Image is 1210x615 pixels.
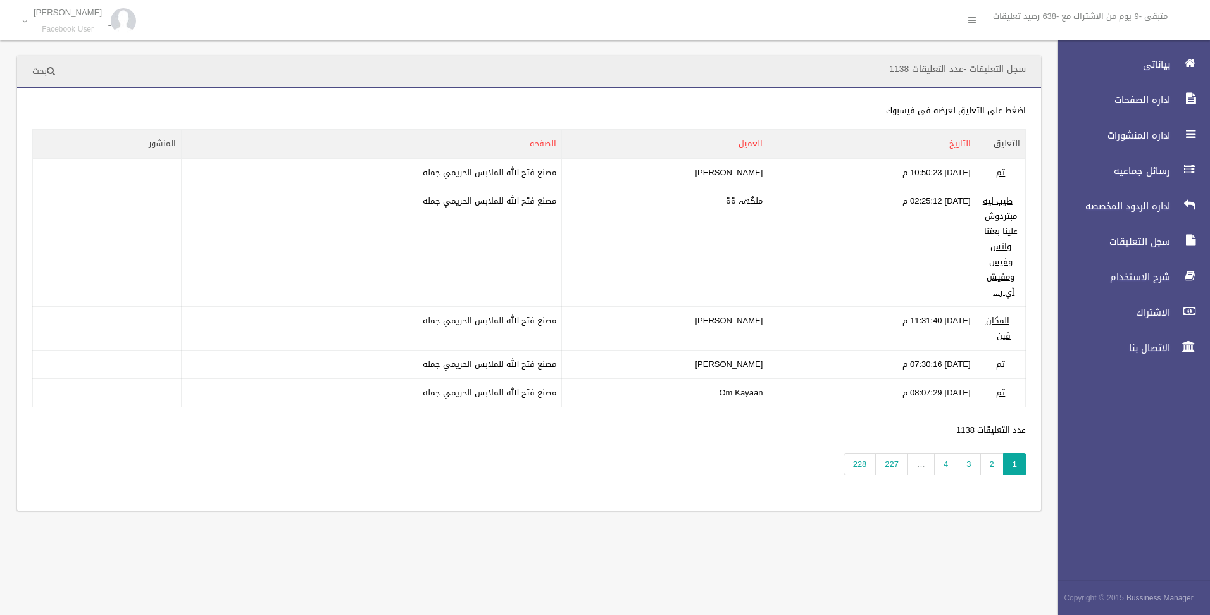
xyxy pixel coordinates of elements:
[996,356,1005,372] a: تم
[561,307,768,351] td: [PERSON_NAME]
[1047,306,1174,319] span: الاشتراك
[768,379,976,407] td: [DATE] 08:07:29 م
[182,351,562,379] td: مصنع فتح الله للملابس الحريمي جمله
[182,158,562,187] td: مصنع فتح الله للملابس الحريمي جمله
[768,351,976,379] td: [DATE] 07:30:16 م
[996,165,1005,180] a: تم
[1047,51,1210,78] a: بياناتى
[27,60,60,84] a: بحث
[844,453,876,475] a: 228
[1047,200,1174,213] span: اداره الردود المخصصه
[907,453,935,475] span: …
[182,187,562,307] td: مصنع فتح الله للملابس الحريمي جمله
[1064,591,1124,605] span: Copyright © 2015
[561,351,768,379] td: [PERSON_NAME]
[874,57,1041,82] header: سجل التعليقات -
[996,385,1005,401] a: تم
[182,307,562,351] td: مصنع فتح الله للملابس الحريمي جمله
[1047,58,1174,71] span: بياناتى
[768,307,976,351] td: [DATE] 11:31:40 م
[1047,129,1174,142] span: اداره المنشورات
[957,453,980,475] a: 3
[768,187,976,307] td: [DATE] 02:25:12 م
[1047,165,1174,177] span: رسائل جماعيه
[1047,94,1174,106] span: اداره الصفحات
[1003,453,1026,475] span: 1
[1047,121,1210,149] a: اداره المنشورات
[1047,228,1210,256] a: سجل التعليقات
[986,313,1011,344] a: المكان فين
[1047,299,1210,326] a: الاشتراك
[1047,157,1210,185] a: رسائل جماعيه
[34,8,102,17] p: [PERSON_NAME]
[1047,342,1174,354] span: الاتصال بنا
[33,130,182,159] th: المنشور
[934,453,957,475] a: 4
[739,135,763,151] a: العميل
[111,8,136,34] img: 84628273_176159830277856_972693363922829312_n.jpg
[956,422,1026,438] text: عدد التعليقات 1138
[949,135,971,151] a: التاريخ
[1047,192,1210,220] a: اداره الردود المخصصه
[875,453,908,475] a: 227
[768,158,976,187] td: [DATE] 10:50:23 م
[32,103,1026,118] div: اضغط على التعليق لعرضه فى فيسبوك
[561,187,768,307] td: ملگھہ ةة
[889,61,963,78] text: عدد التعليقات 1138
[1047,263,1210,291] a: شرح الاستخدام
[561,158,768,187] td: [PERSON_NAME]
[983,193,1018,300] a: طيب ليه مبتردوش علينا بعتنا واتس وفيس ومفيش أي ر...
[182,379,562,407] td: مصنع فتح الله للملابس الحريمي جمله
[976,130,1025,159] th: التعليق
[1047,86,1210,114] a: اداره الصفحات
[530,135,556,151] a: الصفحه
[561,379,768,407] td: Om Kayaan
[1126,591,1194,605] strong: Bussiness Manager
[1047,334,1210,362] a: الاتصال بنا
[1047,235,1174,248] span: سجل التعليقات
[980,453,1004,475] a: 2
[1047,271,1174,283] span: شرح الاستخدام
[34,25,102,34] small: Facebook User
